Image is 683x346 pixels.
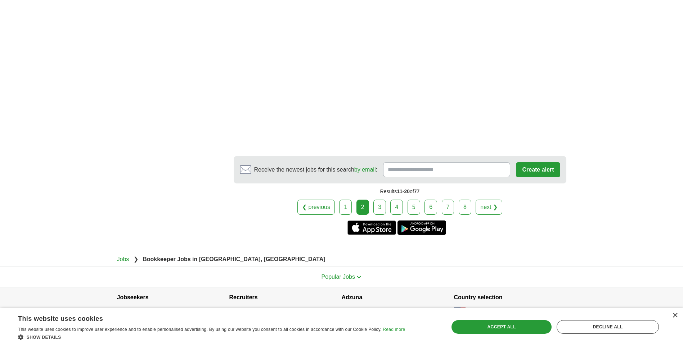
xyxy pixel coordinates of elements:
a: ❮ previous [297,200,335,215]
a: 7 [442,200,454,215]
div: This website uses cookies [18,312,387,323]
div: Close [672,313,678,318]
h4: Country selection [454,287,566,308]
div: Accept all [451,320,552,334]
a: by email [354,167,376,173]
a: 1 [339,200,352,215]
a: Read more, opens a new window [383,327,405,332]
div: Decline all [557,320,659,334]
button: Create alert [516,162,560,177]
a: 5 [408,200,420,215]
a: 4 [390,200,403,215]
span: Popular Jobs [322,274,355,280]
span: 11-20 [397,188,410,194]
span: 77 [414,188,420,194]
span: Receive the newest jobs for this search : [254,165,377,174]
div: 2 [356,200,369,215]
strong: Bookkeeper Jobs in [GEOGRAPHIC_DATA], [GEOGRAPHIC_DATA] [143,256,325,262]
a: 8 [459,200,471,215]
span: This website uses cookies to improve user experience and to enable personalised advertising. By u... [18,327,382,332]
span: Show details [27,335,61,340]
a: Get the iPhone app [347,220,396,235]
a: Jobs [117,256,129,262]
a: next ❯ [476,200,502,215]
span: ❯ [134,256,138,262]
a: 3 [373,200,386,215]
img: toggle icon [356,276,361,279]
a: 6 [424,200,437,215]
div: Results of [234,183,566,200]
a: Get the Android app [397,220,446,235]
div: Show details [18,333,405,341]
